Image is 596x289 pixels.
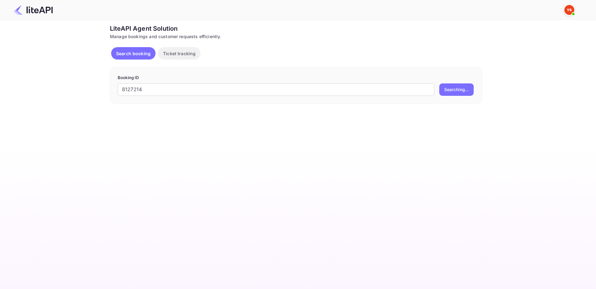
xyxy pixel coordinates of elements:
p: Booking ID [118,75,475,81]
button: Searching... [439,83,474,96]
img: Yandex Support [564,5,574,15]
p: Search booking [116,50,151,57]
p: Ticket tracking [163,50,196,57]
div: LiteAPI Agent Solution [110,24,482,33]
img: LiteAPI Logo [14,5,53,15]
div: Manage bookings and customer requests efficiently. [110,33,482,40]
input: Enter Booking ID (e.g., 63782194) [118,83,434,96]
